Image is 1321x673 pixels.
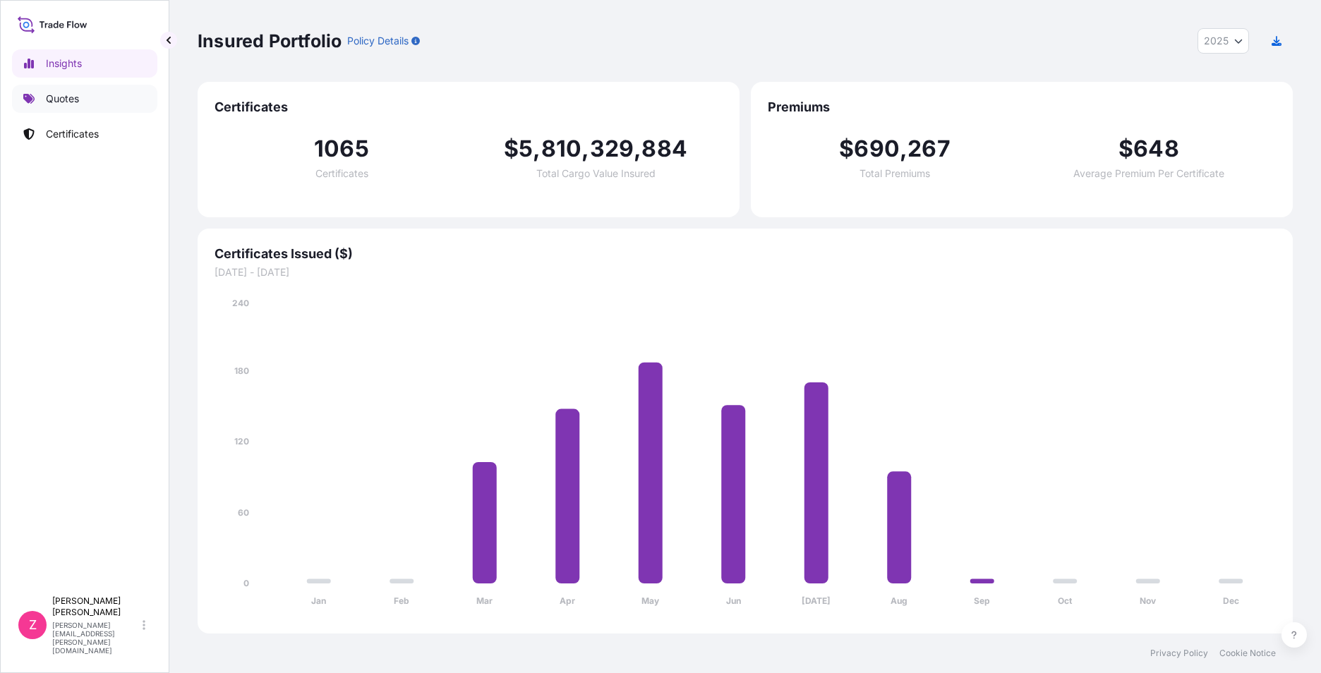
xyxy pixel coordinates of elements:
[215,245,1276,262] span: Certificates Issued ($)
[198,30,342,52] p: Insured Portfolio
[243,578,249,588] tspan: 0
[802,595,831,606] tspan: [DATE]
[12,120,157,148] a: Certificates
[46,56,82,71] p: Insights
[394,595,409,606] tspan: Feb
[1118,138,1133,160] span: $
[29,618,37,632] span: Z
[232,298,249,308] tspan: 240
[536,169,656,178] span: Total Cargo Value Insured
[311,595,326,606] tspan: Jan
[234,436,249,447] tspan: 120
[560,595,575,606] tspan: Apr
[533,138,541,160] span: ,
[1140,595,1157,606] tspan: Nov
[541,138,582,160] span: 810
[1223,595,1239,606] tspan: Dec
[1150,648,1208,659] a: Privacy Policy
[634,138,641,160] span: ,
[854,138,900,160] span: 690
[641,595,660,606] tspan: May
[215,265,1276,279] span: [DATE] - [DATE]
[590,138,634,160] span: 329
[12,85,157,113] a: Quotes
[12,49,157,78] a: Insights
[581,138,589,160] span: ,
[900,138,907,160] span: ,
[347,34,409,48] p: Policy Details
[46,127,99,141] p: Certificates
[314,138,369,160] span: 1065
[476,595,493,606] tspan: Mar
[1204,34,1229,48] span: 2025
[859,169,930,178] span: Total Premiums
[238,507,249,518] tspan: 60
[974,595,990,606] tspan: Sep
[768,99,1276,116] span: Premiums
[52,595,140,618] p: [PERSON_NAME] [PERSON_NAME]
[315,169,368,178] span: Certificates
[52,621,140,655] p: [PERSON_NAME][EMAIL_ADDRESS][PERSON_NAME][DOMAIN_NAME]
[1198,28,1249,54] button: Year Selector
[1219,648,1276,659] a: Cookie Notice
[891,595,907,606] tspan: Aug
[1058,595,1073,606] tspan: Oct
[726,595,741,606] tspan: Jun
[839,138,854,160] span: $
[504,138,519,160] span: $
[907,138,951,160] span: 267
[46,92,79,106] p: Quotes
[1133,138,1179,160] span: 648
[234,365,249,376] tspan: 180
[1073,169,1224,178] span: Average Premium Per Certificate
[215,99,723,116] span: Certificates
[641,138,687,160] span: 884
[519,138,533,160] span: 5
